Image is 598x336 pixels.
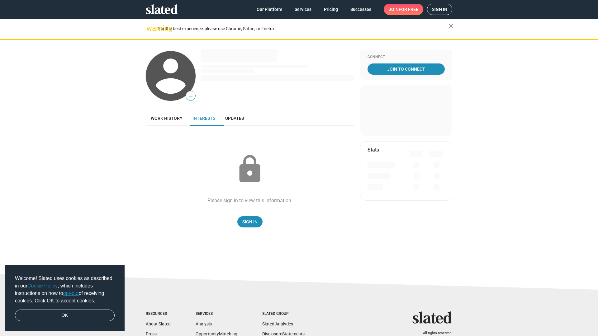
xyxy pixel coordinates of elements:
mat-icon: warning [146,25,154,32]
span: Join To Connect [369,63,444,75]
div: Connect [368,55,445,60]
a: Our Platform [252,4,287,15]
span: Our Platform [257,4,282,15]
a: Updates [220,111,249,126]
span: Sign in [432,4,447,15]
div: Slated Group [262,311,305,316]
a: Sign In [237,216,263,227]
a: Interests [187,111,220,126]
a: Successes [345,4,376,15]
span: Join [389,4,418,15]
span: Successes [350,4,371,15]
a: Cookie Policy [27,283,58,288]
div: Please sign in to view this information. [207,197,292,204]
span: Sign In [242,216,258,227]
div: Resources [146,311,171,316]
div: For the best experience, please use Chrome, Safari, or Firefox. [158,25,448,33]
div: cookieconsent [5,265,125,331]
span: Welcome! Slated uses cookies as described in our , which includes instructions on how to of recei... [15,275,115,305]
a: About Slated [146,321,171,326]
a: dismiss cookie message [15,310,115,321]
a: Sign in [427,4,452,15]
mat-card-title: Stats [368,147,379,153]
span: Interests [192,116,215,121]
a: Analysis [196,321,212,326]
span: for free [399,4,418,15]
a: Joinfor free [384,4,423,15]
div: Services [196,311,237,316]
a: Join To Connect [368,63,445,75]
a: Pricing [319,4,343,15]
span: Updates [225,116,244,121]
a: opt-out [63,291,79,296]
a: Work history [146,111,187,126]
mat-icon: close [447,22,455,30]
span: Pricing [324,4,338,15]
span: Services [295,4,311,15]
span: Work history [151,116,183,121]
a: Slated Analytics [262,321,293,326]
mat-icon: lock [234,154,265,185]
a: Services [290,4,316,15]
span: — [186,92,195,100]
